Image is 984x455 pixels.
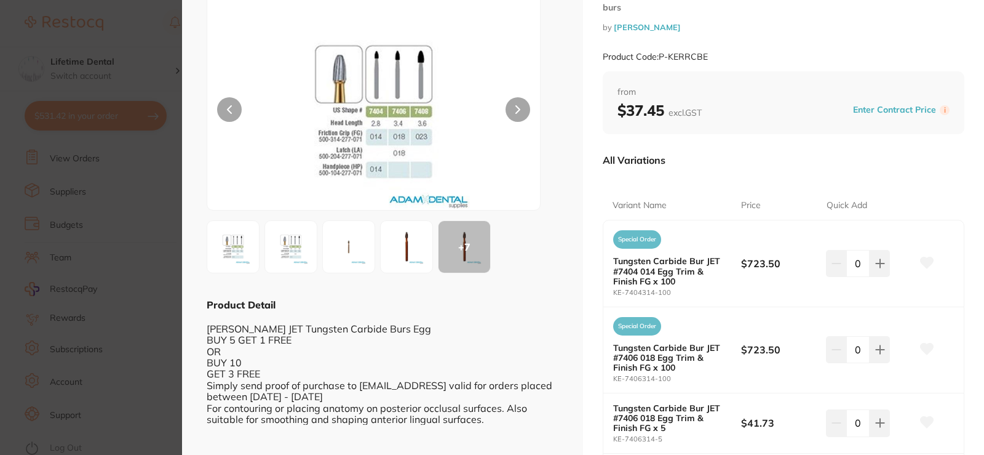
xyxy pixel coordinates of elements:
span: Special Order [613,317,661,336]
img: NDA2LTUuanBn [327,225,371,269]
b: $723.50 [741,343,818,356]
img: MDQzMTQtNS5qcGc [269,225,313,269]
label: i [940,105,950,115]
b: Tungsten Carbide Bur JET #7406 018 Egg Trim & Finish FG x 100 [613,343,728,372]
p: All Variations [603,154,665,166]
p: Variant Name [613,199,667,212]
b: Tungsten Carbide Bur JET #7404 014 Egg Trim & Finish FG x 100 [613,256,728,286]
p: Price [741,199,761,212]
small: KE-7406314-5 [613,435,741,443]
small: Product Code: P-KERRCBE [603,52,708,62]
button: +7 [438,220,491,273]
small: by [603,23,964,32]
span: Special Order [613,230,661,249]
small: KE-7406314-100 [613,375,741,383]
b: $41.73 [741,416,818,430]
b: Product Detail [207,299,276,311]
button: Enter Contract Price [849,104,940,116]
img: Zw [274,15,474,210]
span: excl. GST [669,107,702,118]
small: KE-7404314-100 [613,289,741,297]
img: Zw [384,225,429,269]
img: Zw [211,225,255,269]
b: $723.50 [741,257,818,270]
small: burs [603,2,964,13]
p: Quick Add [827,199,867,212]
span: from [617,86,950,99]
b: $37.45 [617,101,702,119]
b: Tungsten Carbide Bur JET #7406 018 Egg Trim & Finish FG x 5 [613,403,728,433]
a: [PERSON_NAME] [614,22,681,32]
div: [PERSON_NAME] JET Tungsten Carbide Burs Egg BUY 5 GET 1 FREE OR BUY 10 GET 3 FREE Simply send pro... [207,312,558,425]
div: + 7 [438,221,490,273]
